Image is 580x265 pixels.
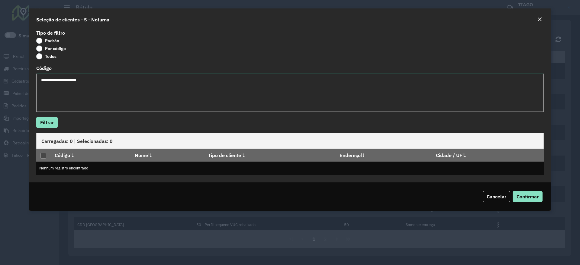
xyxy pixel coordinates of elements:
th: Endereço [335,149,432,161]
h4: Seleção de clientes - 5 - Noturna [36,16,109,23]
label: Padrão [36,38,59,44]
th: Cidade / UF [432,149,544,161]
span: Confirmar [517,194,539,200]
span: Cancelar [487,194,506,200]
label: Tipo de filtro [36,29,65,36]
button: Close [535,16,544,24]
label: Por código [36,46,66,52]
em: Fechar [537,17,542,22]
th: Nome [130,149,204,161]
th: Código [50,149,130,161]
label: Todos [36,53,56,59]
div: Carregadas: 0 | Selecionadas: 0 [36,133,544,149]
button: Confirmar [513,191,543,202]
td: Nenhum registro encontrado [36,162,544,175]
th: Tipo de cliente [204,149,335,161]
button: Filtrar [36,117,58,128]
label: Código [36,65,52,72]
button: Cancelar [483,191,510,202]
